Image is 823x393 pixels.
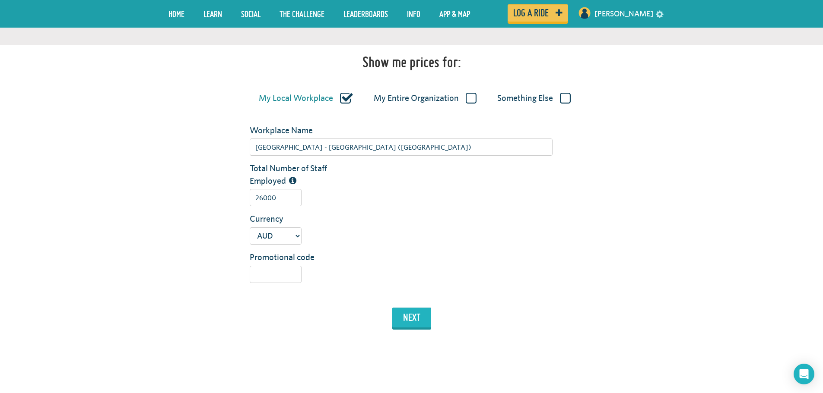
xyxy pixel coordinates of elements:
label: Promotional code [243,251,349,264]
div: Open Intercom Messenger [794,364,814,384]
a: Leaderboards [337,3,394,25]
a: [PERSON_NAME] [594,3,653,24]
h1: Show me prices for: [362,53,461,71]
a: Info [400,3,427,25]
label: Currency [243,213,349,225]
label: Something Else [497,93,571,104]
i: The total number of people employed by this organization/workplace, including part time staff. [289,176,296,185]
label: My Local Workplace [259,93,353,104]
button: next [392,308,431,327]
a: The Challenge [273,3,331,25]
a: Social [235,3,267,25]
a: Log a ride [508,4,568,22]
img: User profile image [578,6,591,20]
a: App & Map [433,3,477,25]
label: My Entire Organization [374,93,477,104]
a: Home [162,3,191,25]
label: Workplace Name [243,124,349,137]
label: Total Number of Staff Employed [243,162,349,187]
span: Log a ride [513,9,549,17]
a: LEARN [197,3,229,25]
a: settings drop down toggle [656,9,664,18]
